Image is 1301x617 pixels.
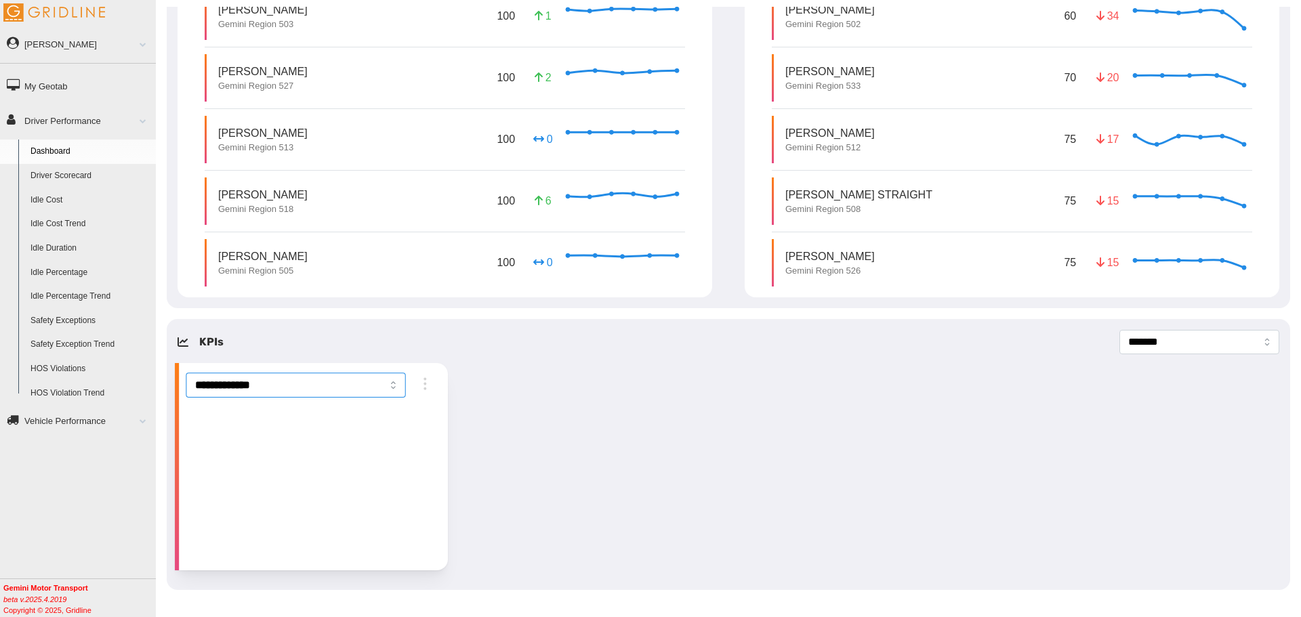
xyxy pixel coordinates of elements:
[24,333,156,357] a: Safety Exception Trend
[1061,252,1079,273] p: 75
[532,70,554,85] p: 2
[24,140,156,164] a: Dashboard
[1096,255,1118,270] p: 15
[494,67,518,88] p: 100
[24,309,156,333] a: Safety Exceptions
[785,125,875,141] p: [PERSON_NAME]
[199,334,224,350] h5: KPIs
[1096,8,1118,24] p: 34
[785,2,875,18] p: [PERSON_NAME]
[24,381,156,406] a: HOS Violation Trend
[218,203,308,215] p: Gemini Region 518
[494,190,518,211] p: 100
[785,203,932,215] p: Gemini Region 508
[218,64,308,79] p: [PERSON_NAME]
[494,129,518,150] p: 100
[218,2,308,18] p: [PERSON_NAME]
[218,265,308,277] p: Gemini Region 505
[1061,67,1079,88] p: 70
[1096,193,1118,209] p: 15
[785,187,932,203] p: [PERSON_NAME] Straight
[3,595,66,603] i: beta v.2025.4.2019
[1061,190,1079,211] p: 75
[785,18,875,30] p: Gemini Region 502
[494,252,518,273] p: 100
[494,5,518,26] p: 100
[24,164,156,188] a: Driver Scorecard
[3,582,156,616] div: Copyright © 2025, Gridline
[785,265,875,277] p: Gemini Region 526
[785,64,875,79] p: [PERSON_NAME]
[532,255,554,270] p: 0
[532,193,554,209] p: 6
[24,236,156,261] a: Idle Duration
[1096,70,1118,85] p: 20
[1061,129,1079,150] p: 75
[3,3,105,22] img: Gridline
[24,261,156,285] a: Idle Percentage
[3,584,88,592] b: Gemini Motor Transport
[785,142,875,154] p: Gemini Region 512
[218,142,308,154] p: Gemini Region 513
[532,8,554,24] p: 1
[1096,131,1118,147] p: 17
[785,249,875,264] p: [PERSON_NAME]
[218,18,308,30] p: Gemini Region 503
[218,80,308,92] p: Gemini Region 527
[24,188,156,213] a: Idle Cost
[218,125,308,141] p: [PERSON_NAME]
[24,212,156,236] a: Idle Cost Trend
[218,187,308,203] p: [PERSON_NAME]
[24,284,156,309] a: Idle Percentage Trend
[1061,5,1079,26] p: 60
[532,131,554,147] p: 0
[218,249,308,264] p: [PERSON_NAME]
[24,357,156,381] a: HOS Violations
[785,80,875,92] p: Gemini Region 533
